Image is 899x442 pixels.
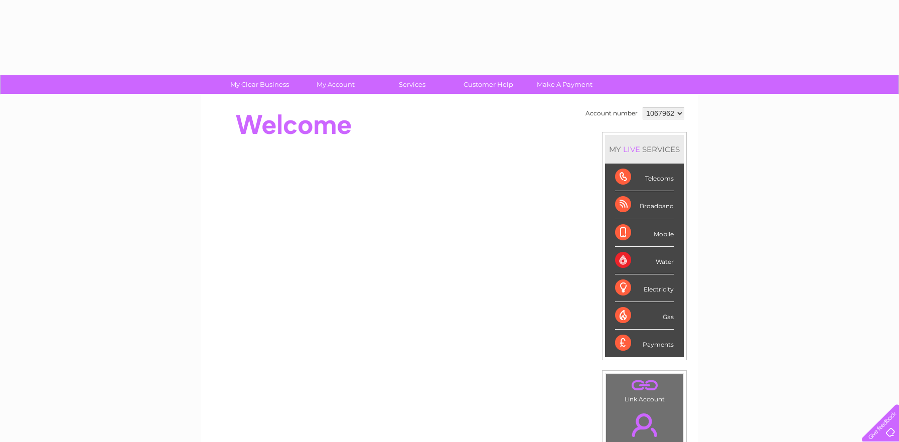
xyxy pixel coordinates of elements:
[615,274,674,302] div: Electricity
[615,330,674,357] div: Payments
[615,302,674,330] div: Gas
[615,247,674,274] div: Water
[606,374,683,405] td: Link Account
[615,164,674,191] div: Telecoms
[523,75,606,94] a: Make A Payment
[218,75,301,94] a: My Clear Business
[609,377,680,394] a: .
[621,144,642,154] div: LIVE
[615,219,674,247] div: Mobile
[615,191,674,219] div: Broadband
[447,75,530,94] a: Customer Help
[294,75,377,94] a: My Account
[371,75,454,94] a: Services
[583,105,640,122] td: Account number
[605,135,684,164] div: MY SERVICES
